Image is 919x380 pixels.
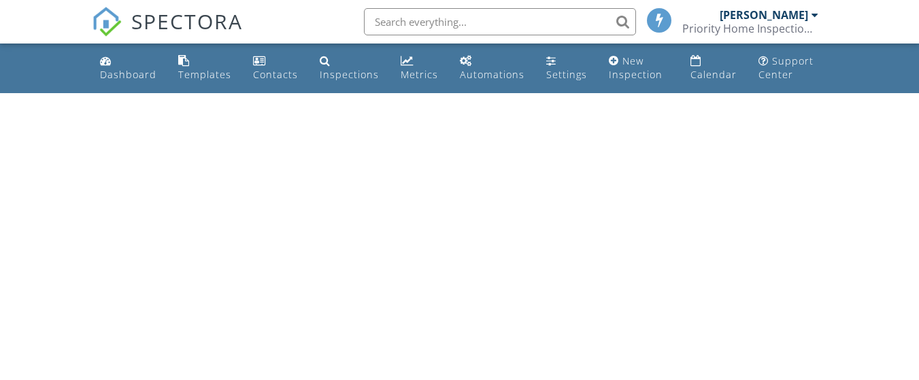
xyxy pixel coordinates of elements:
[720,8,808,22] div: [PERSON_NAME]
[682,22,818,35] div: Priority Home Inspections, LLC
[401,68,438,81] div: Metrics
[454,49,530,88] a: Automations (Basic)
[178,68,231,81] div: Templates
[685,49,742,88] a: Calendar
[92,18,243,47] a: SPECTORA
[253,68,298,81] div: Contacts
[320,68,379,81] div: Inspections
[395,49,444,88] a: Metrics
[314,49,384,88] a: Inspections
[100,68,156,81] div: Dashboard
[609,54,663,81] div: New Inspection
[690,68,737,81] div: Calendar
[546,68,587,81] div: Settings
[95,49,162,88] a: Dashboard
[603,49,674,88] a: New Inspection
[753,49,824,88] a: Support Center
[173,49,237,88] a: Templates
[92,7,122,37] img: The Best Home Inspection Software - Spectora
[131,7,243,35] span: SPECTORA
[758,54,814,81] div: Support Center
[248,49,303,88] a: Contacts
[460,68,524,81] div: Automations
[541,49,592,88] a: Settings
[364,8,636,35] input: Search everything...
